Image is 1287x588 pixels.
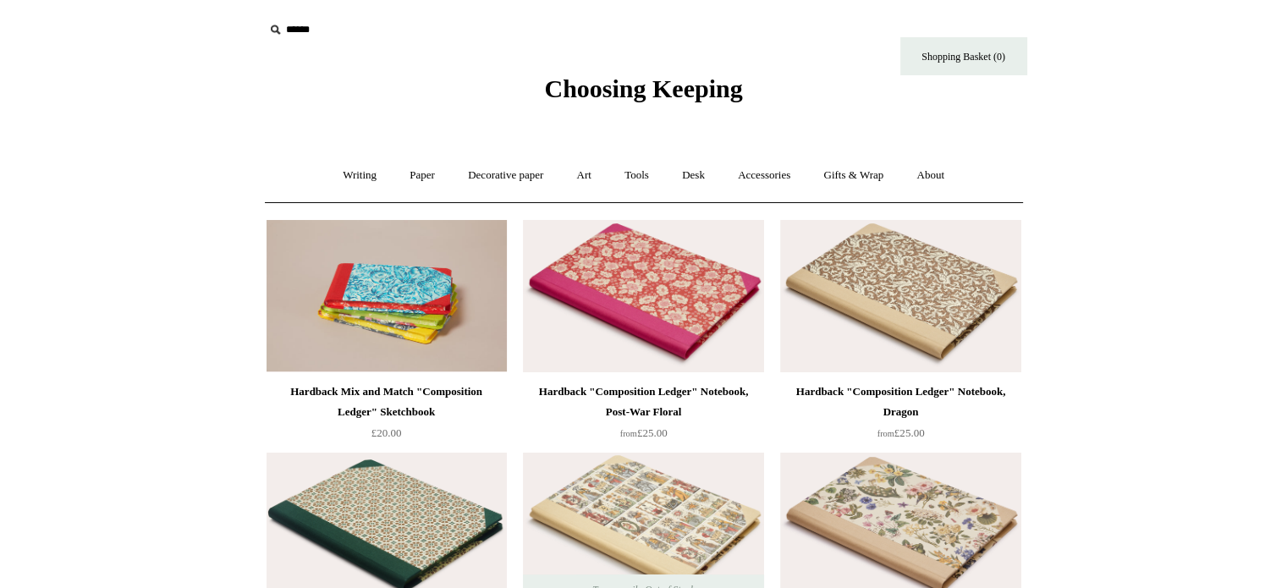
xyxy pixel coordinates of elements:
[900,37,1027,75] a: Shopping Basket (0)
[620,426,668,439] span: £25.00
[327,153,392,198] a: Writing
[527,382,759,422] div: Hardback "Composition Ledger" Notebook, Post-War Floral
[523,220,763,372] img: Hardback "Composition Ledger" Notebook, Post-War Floral
[453,153,558,198] a: Decorative paper
[877,429,894,438] span: from
[808,153,899,198] a: Gifts & Wrap
[267,220,507,372] a: Hardback Mix and Match "Composition Ledger" Sketchbook Hardback Mix and Match "Composition Ledger...
[877,426,925,439] span: £25.00
[780,382,1020,451] a: Hardback "Composition Ledger" Notebook, Dragon from£25.00
[371,426,402,439] span: £20.00
[620,429,637,438] span: from
[723,153,806,198] a: Accessories
[267,382,507,451] a: Hardback Mix and Match "Composition Ledger" Sketchbook £20.00
[780,220,1020,372] img: Hardback "Composition Ledger" Notebook, Dragon
[267,220,507,372] img: Hardback Mix and Match "Composition Ledger" Sketchbook
[523,382,763,451] a: Hardback "Composition Ledger" Notebook, Post-War Floral from£25.00
[784,382,1016,422] div: Hardback "Composition Ledger" Notebook, Dragon
[523,220,763,372] a: Hardback "Composition Ledger" Notebook, Post-War Floral Hardback "Composition Ledger" Notebook, P...
[667,153,720,198] a: Desk
[780,220,1020,372] a: Hardback "Composition Ledger" Notebook, Dragon Hardback "Composition Ledger" Notebook, Dragon
[901,153,960,198] a: About
[609,153,664,198] a: Tools
[271,382,503,422] div: Hardback Mix and Match "Composition Ledger" Sketchbook
[544,74,742,102] span: Choosing Keeping
[562,153,607,198] a: Art
[544,88,742,100] a: Choosing Keeping
[394,153,450,198] a: Paper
